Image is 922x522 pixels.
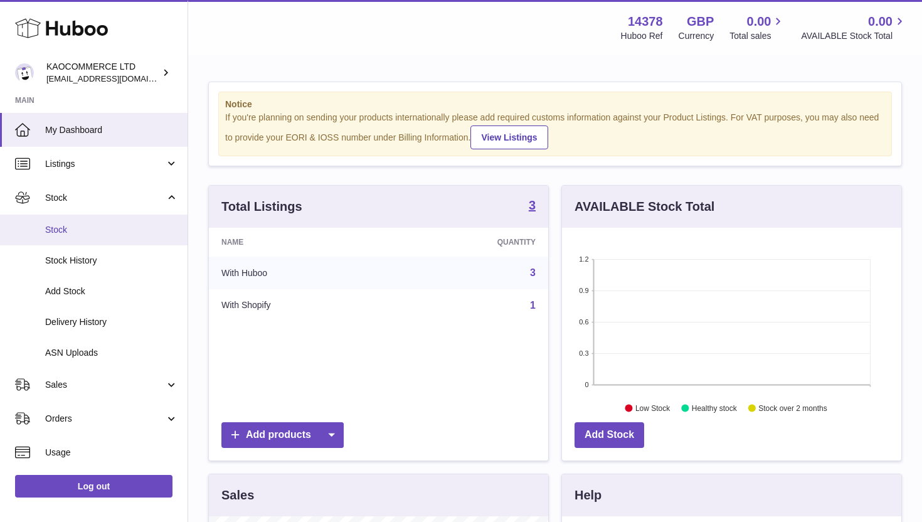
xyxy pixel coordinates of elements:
strong: GBP [687,13,714,30]
h3: AVAILABLE Stock Total [575,198,714,215]
th: Name [209,228,392,257]
span: Stock [45,192,165,204]
span: 0.00 [868,13,893,30]
a: 1 [530,300,536,311]
span: Add Stock [45,285,178,297]
a: Add Stock [575,422,644,448]
a: Log out [15,475,172,498]
text: 0.3 [579,349,588,357]
td: With Shopify [209,289,392,322]
span: Orders [45,413,165,425]
td: With Huboo [209,257,392,289]
span: ASN Uploads [45,347,178,359]
text: 0 [585,381,588,388]
span: Listings [45,158,165,170]
text: Stock over 2 months [758,403,827,412]
h3: Total Listings [221,198,302,215]
div: If you're planning on sending your products internationally please add required customs informati... [225,112,885,149]
span: My Dashboard [45,124,178,136]
a: View Listings [470,125,548,149]
span: Stock History [45,255,178,267]
text: 0.6 [579,318,588,326]
div: KAOCOMMERCE LTD [46,61,159,85]
div: Huboo Ref [621,30,663,42]
span: [EMAIL_ADDRESS][DOMAIN_NAME] [46,73,184,83]
span: Delivery History [45,316,178,328]
span: 0.00 [747,13,771,30]
text: Healthy stock [692,403,738,412]
strong: 3 [529,199,536,211]
a: Add products [221,422,344,448]
a: 0.00 Total sales [729,13,785,42]
h3: Sales [221,487,254,504]
strong: Notice [225,99,885,110]
strong: 14378 [628,13,663,30]
span: Total sales [729,30,785,42]
a: 0.00 AVAILABLE Stock Total [801,13,907,42]
a: 3 [530,267,536,278]
h3: Help [575,487,601,504]
span: Stock [45,224,178,236]
span: Usage [45,447,178,459]
img: hello@lunera.co.uk [15,63,34,82]
span: Sales [45,379,165,391]
th: Quantity [392,228,548,257]
a: 3 [529,199,536,214]
text: Low Stock [635,403,670,412]
span: AVAILABLE Stock Total [801,30,907,42]
div: Currency [679,30,714,42]
text: 0.9 [579,287,588,294]
text: 1.2 [579,255,588,263]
